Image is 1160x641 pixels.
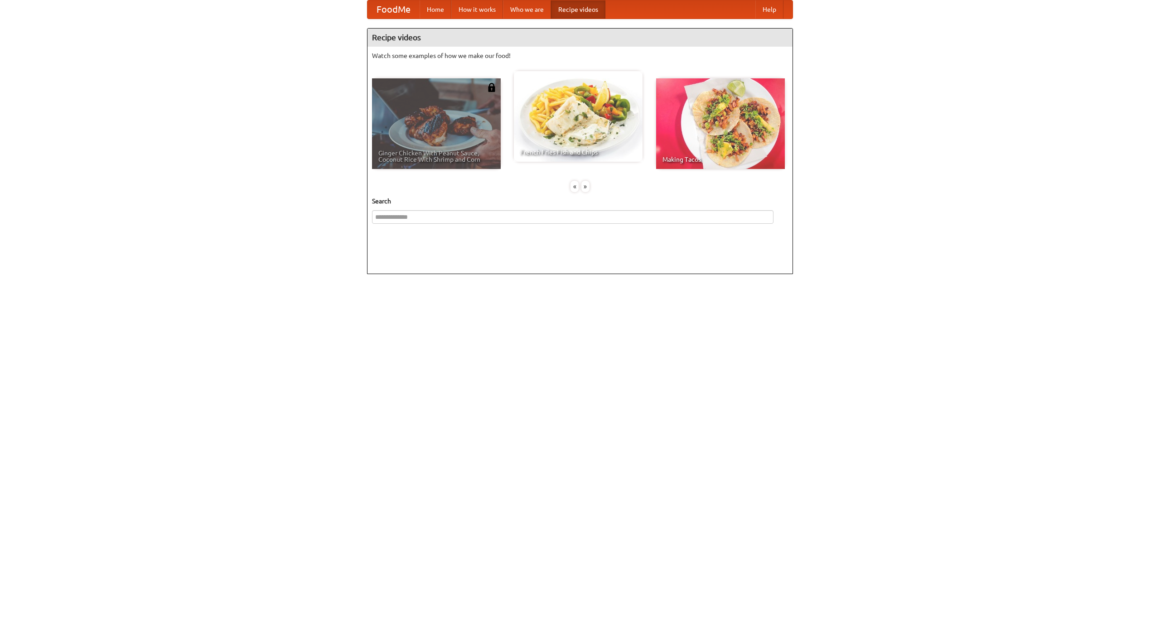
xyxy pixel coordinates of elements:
img: 483408.png [487,83,496,92]
h5: Search [372,197,788,206]
a: Who we are [503,0,551,19]
p: Watch some examples of how we make our food! [372,51,788,60]
span: French Fries Fish and Chips [520,149,636,155]
a: Recipe videos [551,0,605,19]
h4: Recipe videos [367,29,793,47]
a: How it works [451,0,503,19]
span: Making Tacos [662,156,778,163]
div: » [581,181,590,192]
a: Making Tacos [656,78,785,169]
a: Help [755,0,783,19]
div: « [570,181,579,192]
a: French Fries Fish and Chips [514,71,643,162]
a: Home [420,0,451,19]
a: FoodMe [367,0,420,19]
